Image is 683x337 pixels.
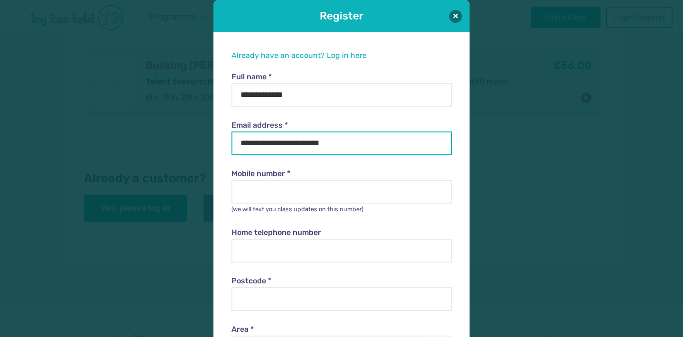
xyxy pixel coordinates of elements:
label: Email address * [231,120,452,131]
label: Area * [231,324,452,335]
label: Postcode * [231,276,452,286]
label: Full name * [231,72,452,82]
label: Mobile number * [231,168,452,179]
label: Home telephone number [231,227,452,238]
small: (we will text you class updates on this number) [231,206,363,213]
a: Already have an account? Log in here [231,51,367,60]
h1: Register [240,9,443,23]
